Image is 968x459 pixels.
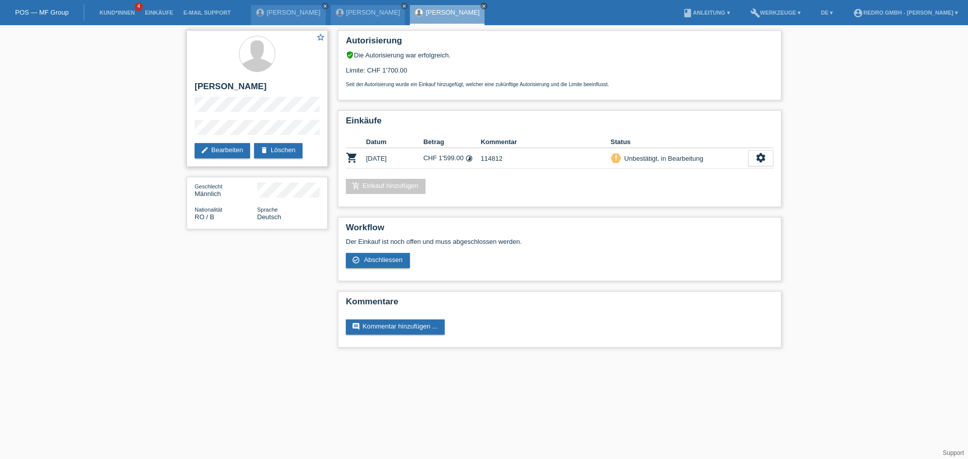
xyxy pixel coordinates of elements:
h2: Kommentare [346,297,773,312]
td: 114812 [480,148,611,169]
a: [PERSON_NAME] [346,9,400,16]
a: editBearbeiten [195,143,250,158]
i: settings [755,152,766,163]
i: check_circle_outline [352,256,360,264]
i: delete [260,146,268,154]
th: Kommentar [480,136,611,148]
div: Männlich [195,182,257,198]
a: commentKommentar hinzufügen ... [346,319,445,335]
i: close [402,4,407,9]
i: close [481,4,487,9]
div: Die Autorisierung war erfolgreich. [346,51,773,59]
h2: Einkäufe [346,116,773,131]
a: bookAnleitung ▾ [678,10,735,16]
span: 4 [135,3,143,11]
a: POS — MF Group [15,9,69,16]
h2: [PERSON_NAME] [195,82,320,97]
th: Betrag [423,136,481,148]
i: verified_user [346,51,354,59]
i: close [323,4,328,9]
span: Nationalität [195,207,222,213]
i: comment [352,322,360,331]
p: Der Einkauf ist noch offen und muss abgeschlossen werden. [346,238,773,245]
i: star_border [316,33,325,42]
i: edit [201,146,209,154]
i: account_circle [853,8,863,18]
a: close [322,3,329,10]
a: close [480,3,488,10]
a: close [401,3,408,10]
a: Kund*innen [94,10,140,16]
i: add_shopping_cart [352,182,360,190]
span: Geschlecht [195,183,222,189]
a: buildWerkzeuge ▾ [745,10,806,16]
i: book [683,8,693,18]
a: [PERSON_NAME] [426,9,479,16]
i: POSP00026969 [346,152,358,164]
th: Datum [366,136,423,148]
span: Deutsch [257,213,281,221]
i: priority_high [613,154,620,161]
td: CHF 1'599.00 [423,148,481,169]
a: Support [943,449,964,456]
a: E-Mail Support [178,10,236,16]
p: Seit der Autorisierung wurde ein Einkauf hinzugefügt, welcher eine zukünftige Autorisierung und d... [346,82,773,87]
h2: Autorisierung [346,36,773,51]
div: Unbestätigt, in Bearbeitung [621,153,703,164]
h2: Workflow [346,223,773,238]
span: Rumänien / B / 21.07.2013 [195,213,214,221]
td: [DATE] [366,148,423,169]
i: Fixe Raten (24 Raten) [465,155,473,162]
a: [PERSON_NAME] [267,9,321,16]
a: deleteLöschen [254,143,302,158]
i: build [750,8,760,18]
span: Abschliessen [364,256,403,264]
div: Limite: CHF 1'700.00 [346,59,773,87]
a: DE ▾ [816,10,838,16]
a: Einkäufe [140,10,178,16]
a: add_shopping_cartEinkauf hinzufügen [346,179,426,194]
th: Status [611,136,748,148]
a: check_circle_outline Abschliessen [346,253,410,268]
a: star_border [316,33,325,43]
a: account_circleRedro GmbH - [PERSON_NAME] ▾ [848,10,963,16]
span: Sprache [257,207,278,213]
